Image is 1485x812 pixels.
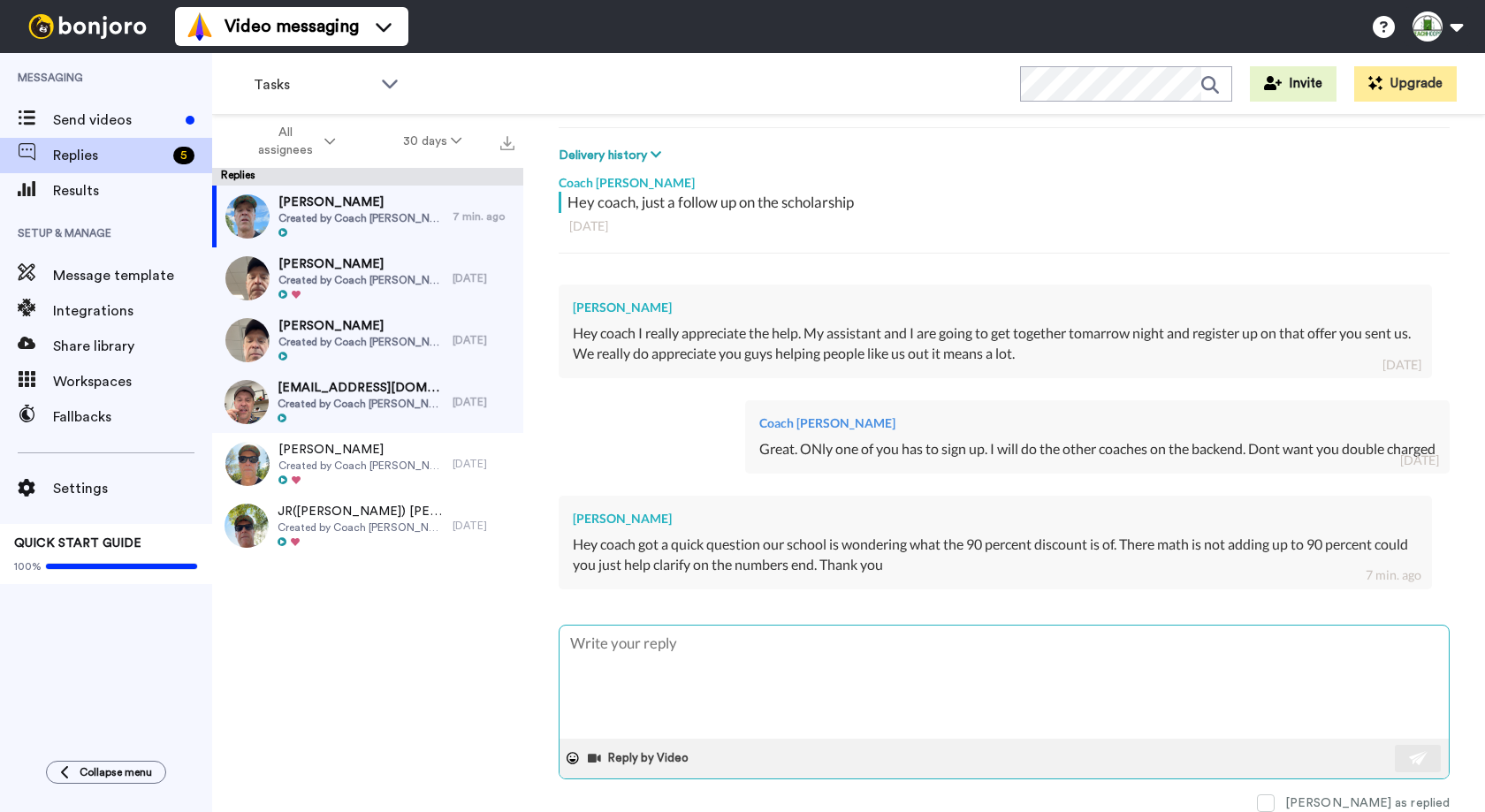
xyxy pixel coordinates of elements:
span: Replies [53,145,166,166]
span: 100% [14,559,42,573]
a: [EMAIL_ADDRESS][DOMAIN_NAME]Created by Coach [PERSON_NAME][DATE] [212,371,523,433]
div: [DATE] [1382,356,1421,374]
div: [DATE] [453,519,514,533]
div: Hey coach, just a follow up on the scholarship [567,192,1445,213]
button: All assignees [216,117,369,166]
img: vm-color.svg [186,12,214,41]
span: All assignees [249,124,321,159]
span: [EMAIL_ADDRESS][DOMAIN_NAME] [278,379,444,397]
span: Created by Coach [PERSON_NAME] [278,397,444,411]
button: Collapse menu [46,761,166,784]
img: a6186092-6245-438c-ae6e-1a1eabcd947d-thumb.jpg [225,256,270,300]
img: bj-logo-header-white.svg [21,14,154,39]
div: [DATE] [453,271,514,285]
div: [DATE] [453,457,514,471]
img: 2b304596-14c6-4480-8aed-2293750c922d-thumb.jpg [225,194,270,239]
button: Upgrade [1354,66,1457,102]
div: [DATE] [569,217,1439,235]
img: 3dac6134-32aa-4bf1-b238-80c849f8c5aa-thumb.jpg [225,380,269,424]
div: Great. ONly one of you has to sign up. I will do the other coaches on the backend. Dont want you ... [759,439,1435,459]
span: Settings [53,478,212,499]
span: Created by Coach [PERSON_NAME] [278,335,444,349]
div: [PERSON_NAME] [573,510,1418,527]
div: Coach [PERSON_NAME] [559,165,1450,192]
span: Created by Coach [PERSON_NAME] [278,211,444,225]
img: 4bc5a449-f792-4ca9-acd1-aeb5c568bb51-thumb.jpg [225,318,270,362]
span: [PERSON_NAME] [278,255,444,273]
span: Integrations [53,300,212,322]
button: Export all results that match these filters now. [495,128,520,155]
div: Replies [212,168,523,186]
div: [DATE] [1400,452,1439,469]
img: send-white.svg [1409,751,1428,765]
span: JR([PERSON_NAME]) [PERSON_NAME] [278,503,444,520]
span: [PERSON_NAME] [278,441,444,459]
div: [PERSON_NAME] as replied [1285,794,1450,812]
div: Hey coach got a quick question our school is wondering what the 90 percent discount is of. There ... [573,535,1418,575]
span: Created by Coach [PERSON_NAME] [278,273,444,287]
span: Results [53,180,212,201]
a: JR([PERSON_NAME]) [PERSON_NAME]Created by Coach [PERSON_NAME][DATE] [212,495,523,557]
div: [DATE] [453,333,514,347]
span: Message template [53,265,212,286]
span: Share library [53,336,212,357]
a: [PERSON_NAME]Created by Coach [PERSON_NAME][DATE] [212,433,523,495]
img: export.svg [500,136,514,150]
span: [PERSON_NAME] [278,317,444,335]
button: 30 days [369,125,496,157]
a: [PERSON_NAME]Created by Coach [PERSON_NAME]7 min. ago [212,186,523,247]
span: [PERSON_NAME] [278,194,444,211]
button: Reply by Video [586,745,694,771]
span: Tasks [254,74,372,95]
div: 7 min. ago [453,209,514,224]
span: Send videos [53,110,179,131]
div: [DATE] [453,395,514,409]
span: Workspaces [53,371,212,392]
a: [PERSON_NAME]Created by Coach [PERSON_NAME][DATE] [212,309,523,371]
span: Collapse menu [80,765,152,779]
span: Video messaging [225,14,359,39]
img: b36527de-3633-4e0a-a2bb-1529f5194253-thumb.jpg [225,504,269,548]
span: Fallbacks [53,406,212,428]
button: Invite [1250,66,1336,102]
span: Created by Coach [PERSON_NAME] [278,459,444,473]
div: 5 [173,147,194,164]
div: Coach [PERSON_NAME] [759,414,1435,432]
img: 4d1af498-5644-4d58-a73a-62d2f29d4bba-thumb.jpg [225,442,270,486]
a: [PERSON_NAME]Created by Coach [PERSON_NAME][DATE] [212,247,523,309]
span: QUICK START GUIDE [14,537,141,550]
div: [PERSON_NAME] [573,299,1418,316]
div: Hey coach I really appreciate the help. My assistant and I are going to get together tomarrow nig... [573,323,1418,364]
div: 7 min. ago [1366,566,1421,584]
span: Created by Coach [PERSON_NAME] [278,520,444,535]
button: Delivery history [559,146,666,165]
